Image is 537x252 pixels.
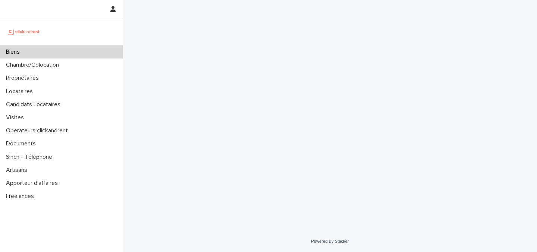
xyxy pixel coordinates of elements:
[6,24,42,39] img: UCB0brd3T0yccxBKYDjQ
[3,101,66,108] p: Candidats Locataires
[3,193,40,200] p: Freelances
[3,127,74,134] p: Operateurs clickandrent
[3,48,26,56] p: Biens
[3,114,30,121] p: Visites
[3,88,39,95] p: Locataires
[3,140,42,147] p: Documents
[3,167,33,174] p: Artisans
[3,75,45,82] p: Propriétaires
[3,154,58,161] p: Sinch - Téléphone
[3,180,64,187] p: Apporteur d'affaires
[3,62,65,69] p: Chambre/Colocation
[311,239,349,243] a: Powered By Stacker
